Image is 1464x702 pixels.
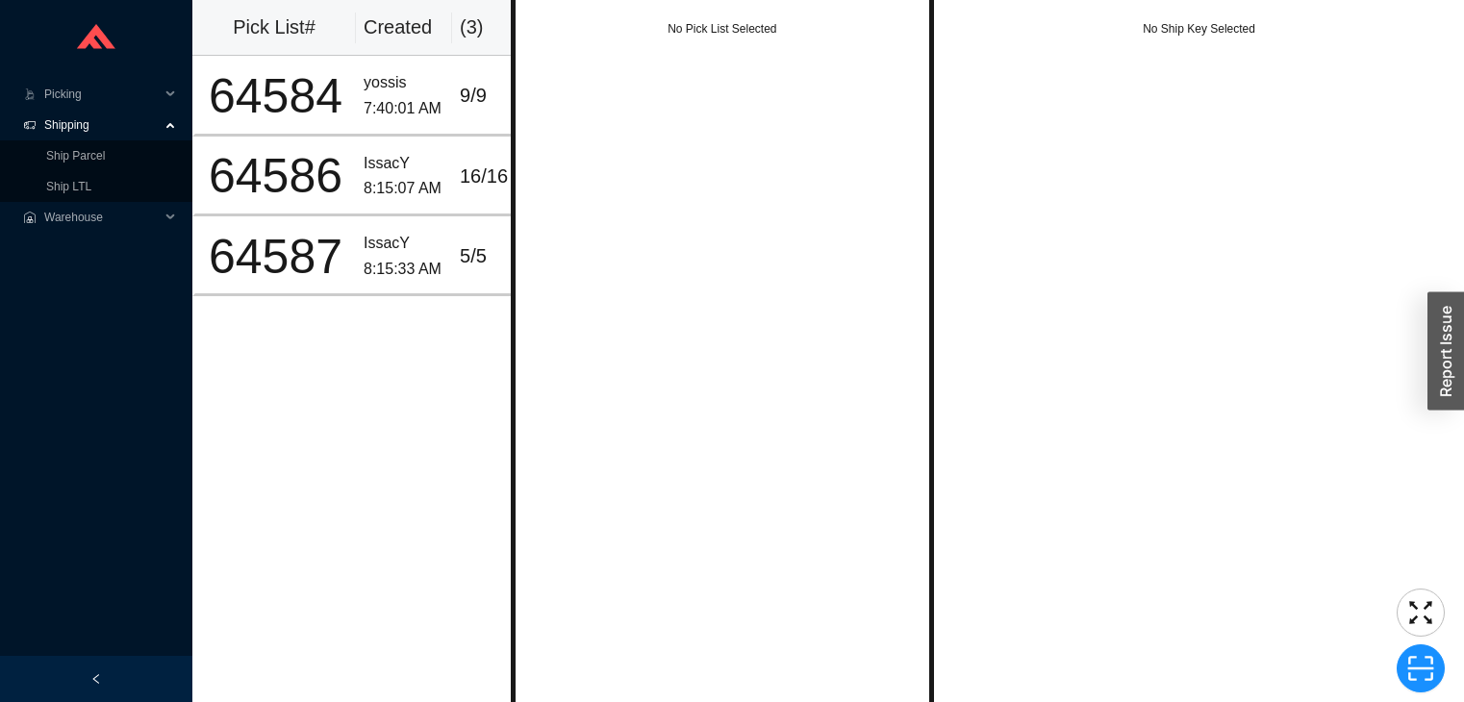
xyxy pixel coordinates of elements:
[934,19,1464,38] div: No Ship Key Selected
[364,151,444,177] div: IssacY
[364,96,444,122] div: 7:40:01 AM
[44,79,160,110] span: Picking
[516,19,930,38] div: No Pick List Selected
[44,110,160,140] span: Shipping
[1397,644,1445,692] button: scan
[203,72,348,120] div: 64584
[460,161,518,192] div: 16 / 16
[44,202,160,233] span: Warehouse
[1398,598,1444,627] span: fullscreen
[1398,654,1444,683] span: scan
[203,152,348,200] div: 64586
[46,180,91,193] a: Ship LTL
[460,240,518,272] div: 5 / 5
[46,149,105,163] a: Ship Parcel
[90,673,102,685] span: left
[364,70,444,96] div: yossis
[460,80,518,112] div: 9 / 9
[364,231,444,257] div: IssacY
[364,257,444,283] div: 8:15:33 AM
[364,176,444,202] div: 8:15:07 AM
[1397,589,1445,637] button: fullscreen
[203,233,348,281] div: 64587
[460,12,521,43] div: ( 3 )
